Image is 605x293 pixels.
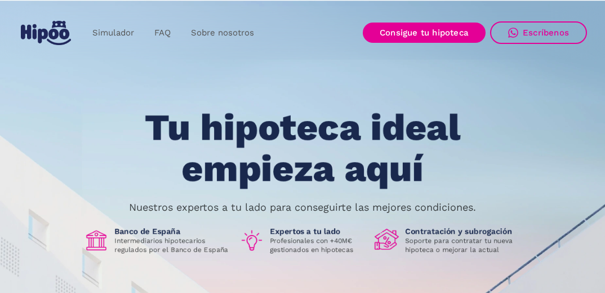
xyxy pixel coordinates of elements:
p: Intermediarios hipotecarios regulados por el Banco de España [114,237,230,255]
a: Simulador [82,22,144,44]
a: FAQ [144,22,181,44]
a: Consigue tu hipoteca [363,23,486,43]
p: Nuestros expertos a tu lado para conseguirte las mejores condiciones. [129,203,476,212]
h1: Banco de España [114,227,230,237]
a: home [18,16,73,50]
p: Profesionales con +40M€ gestionados en hipotecas [270,237,366,255]
a: Escríbenos [490,21,587,44]
div: Escríbenos [523,28,569,38]
h1: Expertos a tu lado [270,227,366,237]
a: Sobre nosotros [181,22,264,44]
p: Soporte para contratar tu nueva hipoteca o mejorar la actual [405,237,521,255]
h1: Tu hipoteca ideal empieza aquí [89,108,516,189]
h1: Contratación y subrogación [405,227,521,237]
